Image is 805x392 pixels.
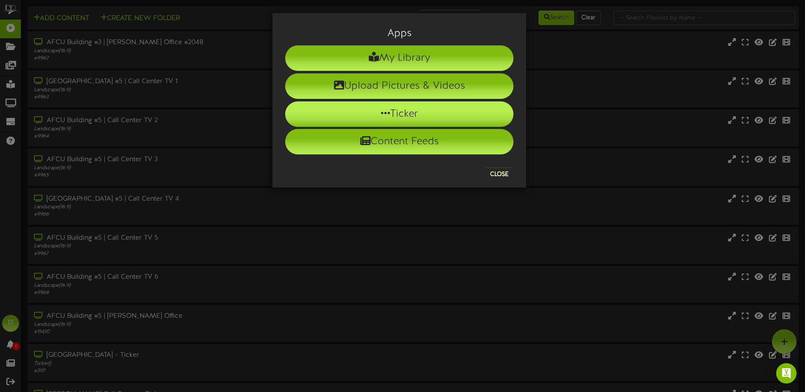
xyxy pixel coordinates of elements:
[285,129,513,154] li: Content Feeds
[285,73,513,99] li: Upload Pictures & Videos
[776,363,797,384] div: Open Intercom Messenger
[285,45,513,71] li: My Library
[485,168,513,181] button: Close
[285,28,513,39] h3: Apps
[285,101,513,127] li: Ticker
